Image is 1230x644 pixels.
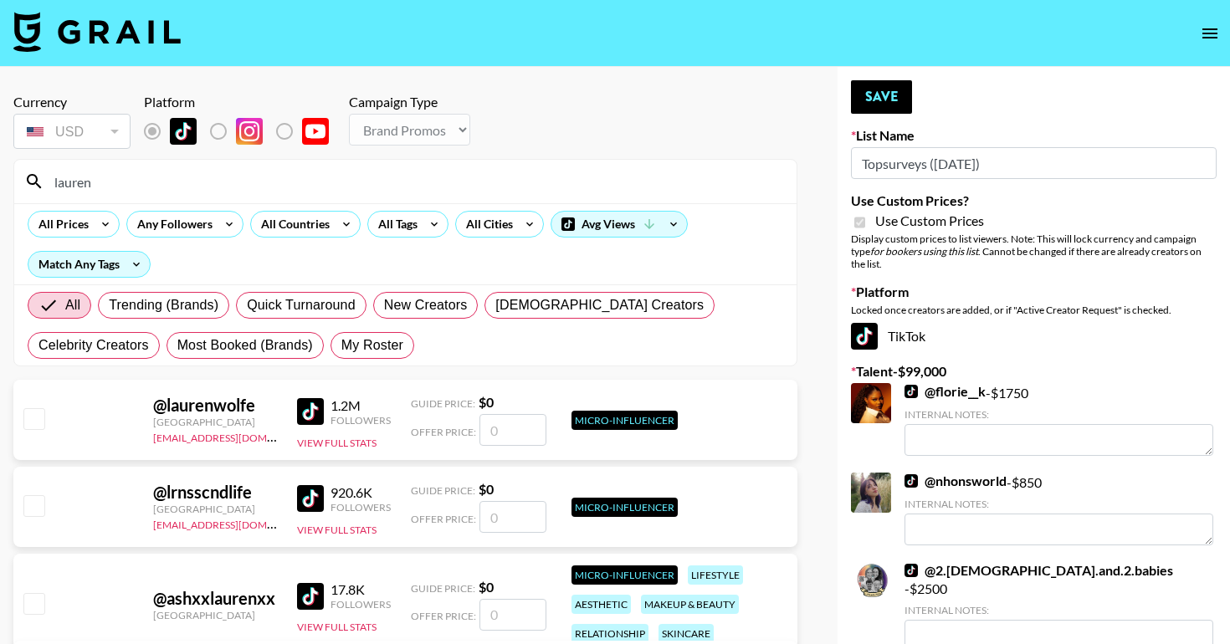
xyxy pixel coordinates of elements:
[170,118,197,145] img: TikTok
[153,609,277,621] div: [GEOGRAPHIC_DATA]
[297,485,324,512] img: TikTok
[479,414,546,446] input: 0
[13,94,131,110] div: Currency
[297,398,324,425] img: TikTok
[302,118,329,145] img: YouTube
[905,473,1213,545] div: - $ 850
[851,323,878,350] img: TikTok
[851,363,1217,380] label: Talent - $ 99,000
[411,484,475,497] span: Guide Price:
[28,212,92,237] div: All Prices
[479,579,494,595] strong: $ 0
[297,524,377,536] button: View Full Stats
[905,604,1213,616] div: Internal Notes:
[905,498,1213,510] div: Internal Notes:
[144,94,342,110] div: Platform
[65,295,80,315] span: All
[905,474,918,488] img: TikTok
[905,385,918,398] img: TikTok
[905,383,1213,456] div: - $ 1750
[297,437,377,449] button: View Full Stats
[153,395,277,416] div: @ laurenwolfe
[153,416,277,428] div: [GEOGRAPHIC_DATA]
[456,212,516,237] div: All Cities
[153,428,321,444] a: [EMAIL_ADDRESS][DOMAIN_NAME]
[153,482,277,503] div: @ lrnsscndlife
[571,565,678,585] div: Micro-Influencer
[851,127,1217,144] label: List Name
[851,192,1217,209] label: Use Custom Prices?
[851,284,1217,300] label: Platform
[851,304,1217,316] div: Locked once creators are added, or if "Active Creator Request" is checked.
[851,323,1217,350] div: TikTok
[13,12,181,52] img: Grail Talent
[851,80,912,114] button: Save
[297,621,377,633] button: View Full Stats
[331,501,391,514] div: Followers
[177,335,313,355] span: Most Booked (Brands)
[905,562,1173,579] a: @2.[DEMOGRAPHIC_DATA].and.2.babies
[44,168,787,195] input: Search by User Name
[905,473,1007,489] a: @nhonsworld
[28,252,150,277] div: Match Any Tags
[495,295,704,315] span: [DEMOGRAPHIC_DATA] Creators
[688,565,743,585] div: lifestyle
[153,515,321,531] a: [EMAIL_ADDRESS][DOMAIN_NAME]
[905,383,986,400] a: @florie__k
[13,110,131,152] div: Currency is locked to USD
[571,624,648,643] div: relationship
[641,595,739,614] div: makeup & beauty
[411,397,475,410] span: Guide Price:
[851,233,1217,270] div: Display custom prices to list viewers. Note: This will lock currency and campaign type . Cannot b...
[109,295,218,315] span: Trending (Brands)
[331,397,391,414] div: 1.2M
[153,503,277,515] div: [GEOGRAPHIC_DATA]
[905,564,918,577] img: TikTok
[905,408,1213,421] div: Internal Notes:
[341,335,403,355] span: My Roster
[251,212,333,237] div: All Countries
[384,295,468,315] span: New Creators
[479,599,546,631] input: 0
[659,624,714,643] div: skincare
[144,114,342,149] div: List locked to TikTok.
[38,335,149,355] span: Celebrity Creators
[349,94,470,110] div: Campaign Type
[411,610,476,622] span: Offer Price:
[870,245,978,258] em: for bookers using this list
[571,411,678,430] div: Micro-Influencer
[1193,17,1227,50] button: open drawer
[479,394,494,410] strong: $ 0
[411,582,475,595] span: Guide Price:
[479,501,546,533] input: 0
[331,598,391,611] div: Followers
[247,295,356,315] span: Quick Turnaround
[479,481,494,497] strong: $ 0
[127,212,216,237] div: Any Followers
[571,498,678,517] div: Micro-Influencer
[571,595,631,614] div: aesthetic
[153,588,277,609] div: @ ashxxlaurenxx
[331,581,391,598] div: 17.8K
[411,513,476,525] span: Offer Price:
[17,117,127,146] div: USD
[368,212,421,237] div: All Tags
[297,583,324,610] img: TikTok
[875,212,984,229] span: Use Custom Prices
[331,484,391,501] div: 920.6K
[236,118,263,145] img: Instagram
[411,426,476,438] span: Offer Price:
[331,414,391,427] div: Followers
[551,212,687,237] div: Avg Views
